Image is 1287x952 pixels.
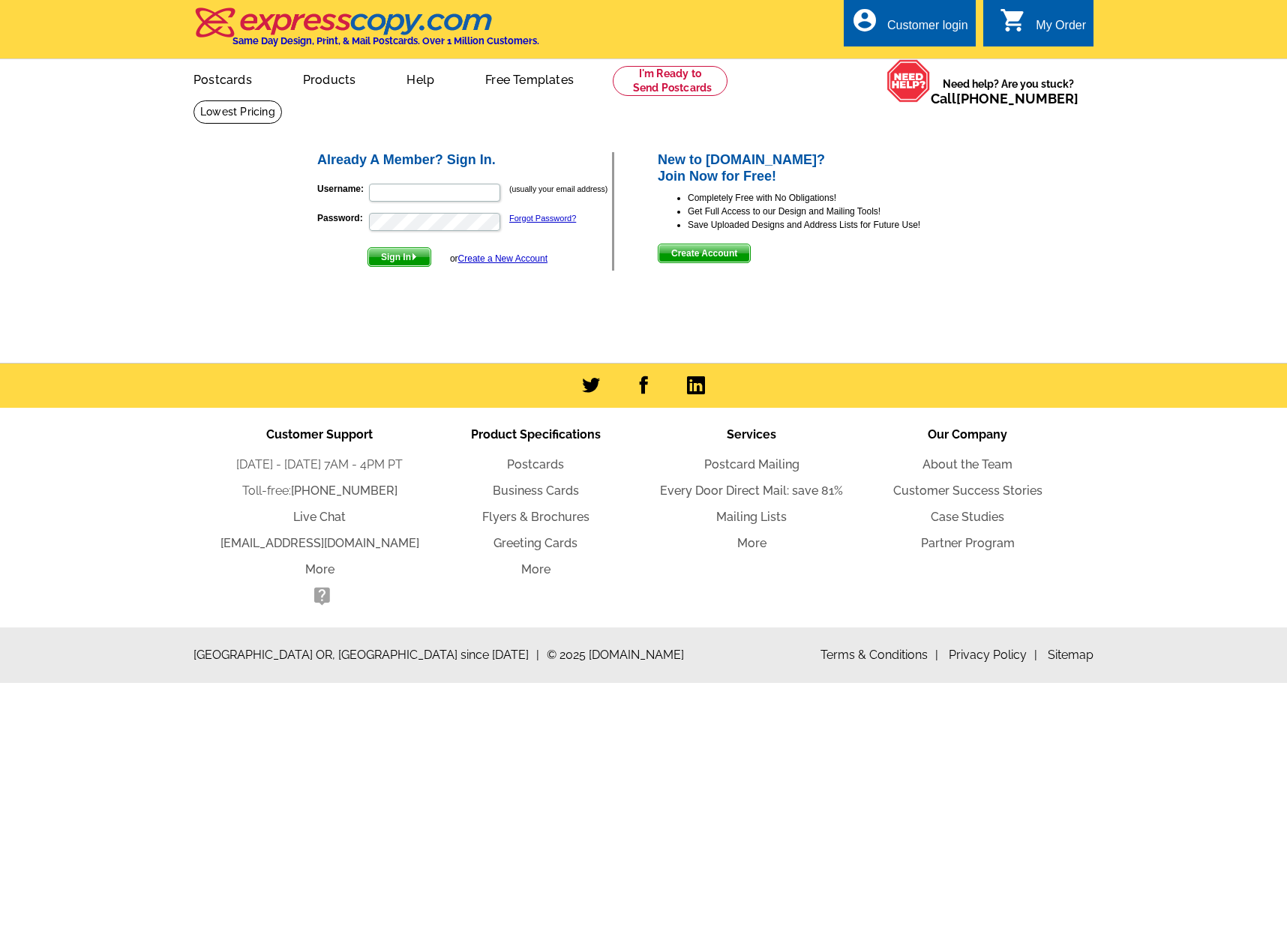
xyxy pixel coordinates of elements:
[688,218,972,232] li: Save Uploaded Designs and Address Lists for Future Use!
[820,648,938,662] a: Terms & Conditions
[688,205,972,218] li: Get Full Access to our Design and Mailing Tools!
[949,648,1037,662] a: Privacy Policy
[211,482,427,500] li: Toll-free:
[887,19,968,40] div: Customer login
[922,457,1012,472] a: About the Team
[211,456,427,474] li: [DATE] - [DATE] 7AM - 4PM PT
[232,35,539,46] h4: Same Day Design, Print, & Mail Postcards. Over 1 Million Customers.
[928,427,1007,442] span: Our Company
[382,61,458,96] a: Help
[291,483,397,498] a: [PHONE_NUMBER]
[658,244,751,263] button: Create Account
[1036,19,1086,40] div: My Order
[893,483,1042,498] a: Customer Success Stories
[368,248,430,266] span: Sign In
[450,252,547,265] div: or
[493,483,579,498] a: Business Cards
[266,427,373,442] span: Customer Support
[851,16,968,35] a: account_circle Customer login
[507,457,564,472] a: Postcards
[509,214,576,223] a: Forgot Password?
[493,536,577,550] a: Greeting Cards
[737,536,766,550] a: More
[317,182,367,196] label: Username:
[688,191,972,205] li: Completely Free with No Obligations!
[931,510,1004,524] a: Case Studies
[851,7,878,34] i: account_circle
[193,18,539,46] a: Same Day Design, Print, & Mail Postcards. Over 1 Million Customers.
[367,247,431,267] button: Sign In
[727,427,776,442] span: Services
[293,510,346,524] a: Live Chat
[921,536,1015,550] a: Partner Program
[931,76,1086,106] span: Need help? Are you stuck?
[956,91,1078,106] a: [PHONE_NUMBER]
[658,244,750,262] span: Create Account
[547,646,684,664] span: © 2025 [DOMAIN_NAME]
[716,510,787,524] a: Mailing Lists
[317,211,367,225] label: Password:
[660,483,843,498] a: Every Door Direct Mail: save 81%
[658,152,972,184] h2: New to [DOMAIN_NAME]? Join Now for Free!
[931,91,1078,106] span: Call
[704,457,799,472] a: Postcard Mailing
[193,646,539,664] span: [GEOGRAPHIC_DATA] OR, [GEOGRAPHIC_DATA] since [DATE]
[886,59,931,103] img: help
[1000,16,1086,35] a: shopping_cart My Order
[482,510,589,524] a: Flyers & Brochures
[471,427,601,442] span: Product Specifications
[169,61,276,96] a: Postcards
[1000,7,1027,34] i: shopping_cart
[317,152,612,169] h2: Already A Member? Sign In.
[279,61,380,96] a: Products
[461,61,598,96] a: Free Templates
[509,184,607,193] small: (usually your email address)
[220,536,419,550] a: [EMAIL_ADDRESS][DOMAIN_NAME]
[458,253,547,264] a: Create a New Account
[1048,648,1093,662] a: Sitemap
[411,253,418,260] img: button-next-arrow-white.png
[305,562,334,576] a: More
[521,562,550,576] a: More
